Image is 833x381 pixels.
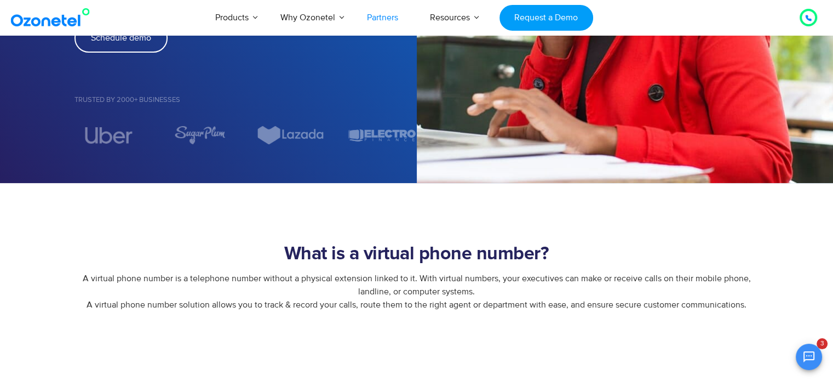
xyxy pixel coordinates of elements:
[256,126,325,145] img: Lazada.svg
[174,126,226,145] img: sugarplum.svg
[74,127,143,144] div: 4 / 7
[347,126,416,145] div: 7 / 7
[85,127,133,144] img: uber.svg
[74,243,759,265] h2: What is a virtual phone number?
[74,23,168,53] a: Schedule demo
[83,273,751,310] span: A virtual phone number is a telephone number without a physical extension linked to it. With virt...
[74,126,417,145] div: Image Carousel
[91,33,151,42] span: Schedule demo
[256,126,325,145] div: 6 / 7
[817,338,828,349] span: 3
[348,126,417,145] img: electro.svg
[796,344,822,370] button: Open chat
[165,126,234,145] div: 5 / 7
[74,96,417,104] h5: Trusted by 2000+ Businesses
[499,5,593,31] a: Request a Demo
